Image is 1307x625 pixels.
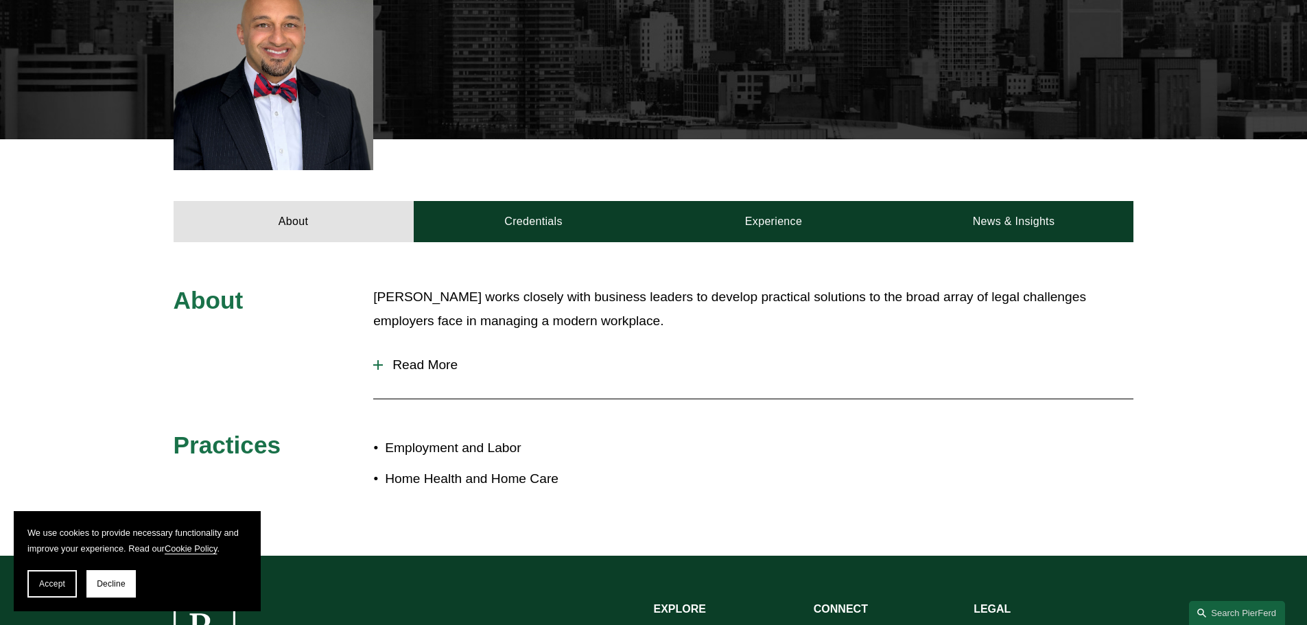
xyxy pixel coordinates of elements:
[373,347,1133,383] button: Read More
[385,467,653,491] p: Home Health and Home Care
[974,603,1011,615] strong: LEGAL
[39,579,65,589] span: Accept
[373,285,1133,333] p: [PERSON_NAME] works closely with business leaders to develop practical solutions to the broad arr...
[174,432,281,458] span: Practices
[893,201,1133,242] a: News & Insights
[383,357,1133,373] span: Read More
[97,579,126,589] span: Decline
[654,201,894,242] a: Experience
[165,543,217,554] a: Cookie Policy
[27,525,247,556] p: We use cookies to provide necessary functionality and improve your experience. Read our .
[385,436,653,460] p: Employment and Labor
[414,201,654,242] a: Credentials
[174,287,244,314] span: About
[27,570,77,598] button: Accept
[814,603,868,615] strong: CONNECT
[654,603,706,615] strong: EXPLORE
[174,201,414,242] a: About
[1189,601,1285,625] a: Search this site
[14,511,261,611] section: Cookie banner
[86,570,136,598] button: Decline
